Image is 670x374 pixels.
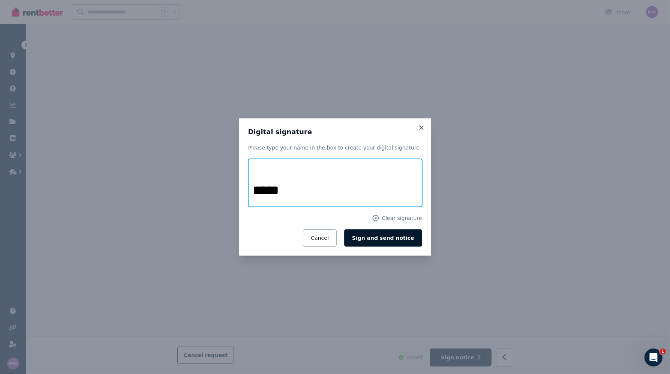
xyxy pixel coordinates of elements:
iframe: Intercom live chat [645,349,663,367]
span: Sign and send notice [352,235,414,241]
span: Clear signature [382,214,422,222]
span: 1 [660,349,666,355]
p: Please type your name in the box to create your digital signature [248,144,422,151]
h3: Digital signature [248,127,422,136]
button: Sign and send notice [344,229,422,247]
button: Cancel [303,229,336,247]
